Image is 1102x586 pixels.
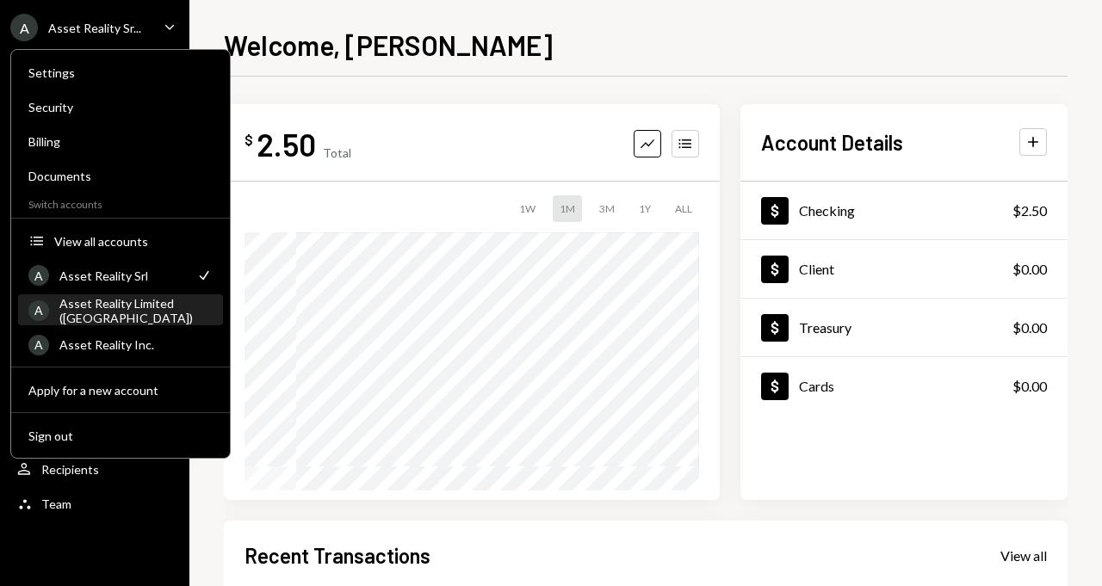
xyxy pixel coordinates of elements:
[799,378,834,394] div: Cards
[1012,318,1047,338] div: $0.00
[245,132,253,149] div: $
[28,335,49,355] div: A
[245,541,430,570] h2: Recent Transactions
[54,234,213,249] div: View all accounts
[1012,200,1047,221] div: $2.50
[28,265,49,286] div: A
[18,294,223,325] a: AAsset Reality Limited ([GEOGRAPHIC_DATA])
[1012,376,1047,397] div: $0.00
[1000,547,1047,564] div: View all
[59,337,213,352] div: Asset Reality Inc.
[10,14,38,41] div: A
[512,195,542,222] div: 1W
[10,453,179,484] a: Recipients
[18,421,223,452] button: Sign out
[48,21,141,35] div: Asset Reality Sr...
[18,126,223,157] a: Billing
[59,268,185,283] div: Asset Reality Srl
[18,91,223,122] a: Security
[553,195,582,222] div: 1M
[41,497,71,511] div: Team
[799,319,851,336] div: Treasury
[28,134,213,149] div: Billing
[28,169,213,183] div: Documents
[28,65,213,80] div: Settings
[28,300,49,321] div: A
[18,160,223,191] a: Documents
[1012,259,1047,280] div: $0.00
[28,383,213,398] div: Apply for a new account
[592,195,622,222] div: 3M
[632,195,658,222] div: 1Y
[740,240,1068,298] a: Client$0.00
[799,261,834,277] div: Client
[740,182,1068,239] a: Checking$2.50
[740,357,1068,415] a: Cards$0.00
[10,488,179,519] a: Team
[1000,546,1047,564] a: View all
[59,296,213,325] div: Asset Reality Limited ([GEOGRAPHIC_DATA])
[323,145,351,160] div: Total
[799,202,855,219] div: Checking
[257,125,316,163] div: 2.50
[761,128,903,157] h2: Account Details
[41,462,99,477] div: Recipients
[18,226,223,257] button: View all accounts
[11,194,230,211] div: Switch accounts
[740,299,1068,356] a: Treasury$0.00
[18,375,223,406] button: Apply for a new account
[18,57,223,88] a: Settings
[28,100,213,114] div: Security
[18,329,223,360] a: AAsset Reality Inc.
[28,429,213,443] div: Sign out
[668,195,699,222] div: ALL
[224,28,553,62] h1: Welcome, [PERSON_NAME]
